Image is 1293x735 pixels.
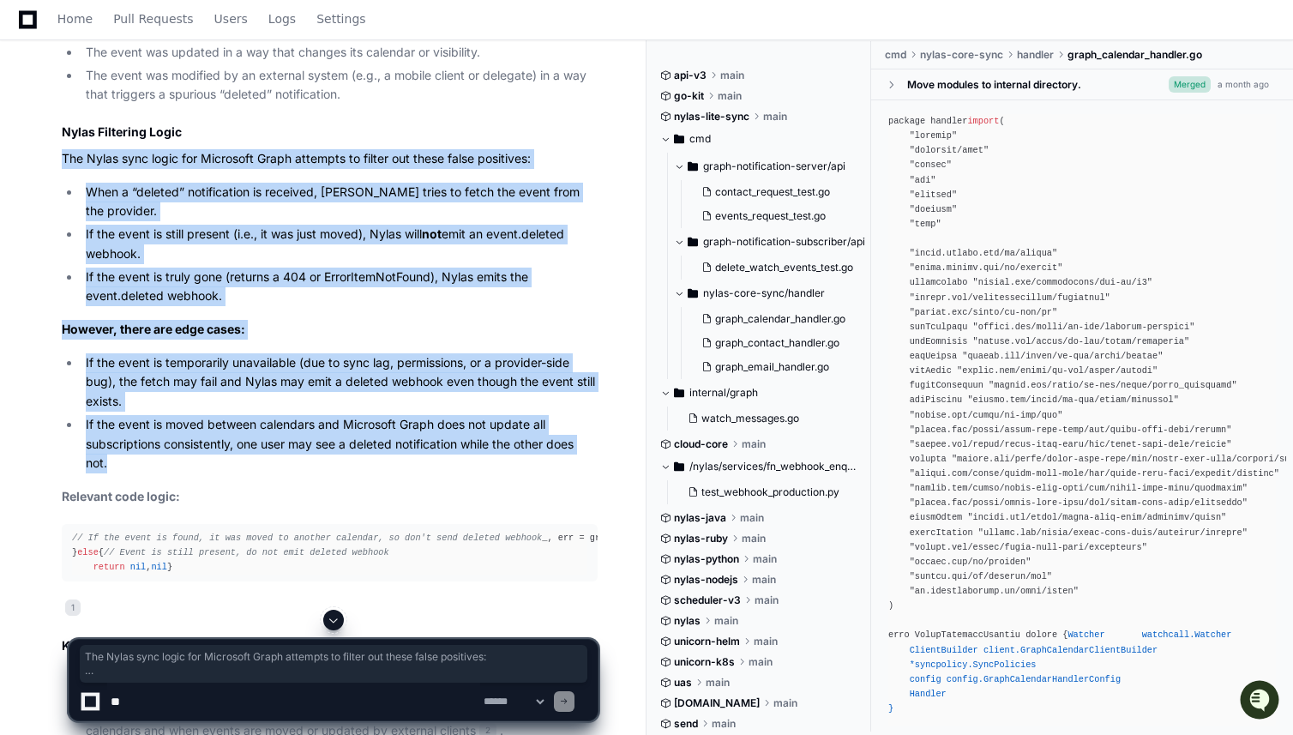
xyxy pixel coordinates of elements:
span: nylas-ruby [674,532,728,545]
strong: not [422,226,442,241]
span: nil [151,562,166,572]
span: nylas-lite-sync [674,110,749,124]
h3: Nylas Filtering Logic [62,124,598,141]
span: Users [214,14,248,24]
span: 1 [65,599,81,617]
span: nylas-nodejs [674,573,738,587]
span: go-kit [674,89,704,103]
button: nylas-core-sync/handler [674,280,865,307]
span: cloud-core [674,437,728,451]
span: // Event is still present, do not emit deleted webhook [104,547,389,557]
span: /nylas/services/fn_webhook_enqueue/test [689,460,858,473]
span: internal/graph [689,386,758,400]
svg: Directory [674,383,684,403]
button: internal/graph [660,379,858,407]
span: handler [1017,48,1054,62]
span: contact_request_test.go [715,185,830,199]
span: nil [130,562,146,572]
li: If the event is temporarily unavailable (due to sync lag, permissions, or a provider-side bug), t... [81,353,598,412]
p: The Nylas sync logic for Microsoft Graph attempts to filter out these false positives: [62,149,598,169]
span: main [742,437,766,451]
button: events_request_test.go [695,204,855,228]
span: graph_contact_handler.go [715,336,839,350]
svg: Directory [688,232,698,252]
a: Powered byPylon [121,179,207,193]
button: graph_contact_handler.go [695,331,855,355]
span: main [752,573,776,587]
iframe: Open customer support [1238,678,1284,725]
div: _, err = graphClient.GetEvent(ctx, uasGrant, [DOMAIN_NAME]) err != { ... } { , } [72,531,587,575]
button: graph_calendar_handler.go [695,307,855,331]
span: Home [57,14,93,24]
span: // If the event is found, it was moved to another calendar, so don't send deleted webhook [72,533,542,543]
span: import [967,116,999,126]
span: watch_messages.go [701,412,799,425]
span: cmd [689,132,711,146]
img: 1756235613930-3d25f9e4-fa56-45dd-b3ad-e072dfbd1548 [17,128,48,159]
button: /nylas/services/fn_webhook_enqueue/test [660,453,858,480]
li: The event was updated in a way that changes its calendar or visibility. [81,43,598,63]
span: Logs [268,14,296,24]
span: test_webhook_production.py [701,485,839,499]
span: main [720,69,744,82]
span: delete_watch_events_test.go [715,261,853,274]
button: delete_watch_events_test.go [695,256,855,280]
span: main [742,532,766,545]
span: Pylon [171,180,207,193]
span: nylas-core-sync/handler [703,286,825,300]
span: graph_calendar_handler.go [1067,48,1202,62]
div: a month ago [1218,78,1269,91]
span: cmd [885,48,906,62]
span: graph-notification-server/api [703,160,845,173]
button: test_webhook_production.py [681,480,848,504]
button: graph-notification-subscriber/api [674,228,865,256]
div: Welcome [17,69,312,96]
img: PlayerZero [17,17,51,51]
button: graph-notification-server/api [674,153,865,180]
span: main [755,593,779,607]
button: graph_email_handler.go [695,355,855,379]
svg: Directory [674,129,684,149]
span: events_request_test.go [715,209,826,223]
div: Move modules to internal directory. [907,78,1081,92]
div: We're available if you need us! [58,145,217,159]
span: Merged [1169,76,1211,93]
span: api-v3 [674,69,707,82]
svg: Directory [674,456,684,477]
span: Pull Requests [113,14,193,24]
li: If the event is still present (i.e., it was just moved), Nylas will emit an event.deleted webhook. [81,225,598,264]
li: If the event is moved between calendars and Microsoft Graph does not update all subscriptions con... [81,415,598,473]
li: If the event is truly gone (returns a 404 or ErrorItemNotFound), Nylas emits the event.deleted we... [81,268,598,307]
span: scheduler-v3 [674,593,741,607]
button: contact_request_test.go [695,180,855,204]
li: When a “deleted” notification is received, [PERSON_NAME] tries to fetch the event from the provider. [81,183,598,222]
button: Start new chat [292,133,312,154]
span: else [77,547,99,557]
strong: However, there are edge cases: [62,322,245,336]
div: Start new chat [58,128,281,145]
span: nylas-core-sync [920,48,1003,62]
span: main [763,110,787,124]
span: nylas-python [674,552,739,566]
span: graph_email_handler.go [715,360,829,374]
span: graph-notification-subscriber/api [703,235,865,249]
span: main [740,511,764,525]
button: watch_messages.go [681,407,848,431]
span: The Nylas sync logic for Microsoft Graph attempts to filter out these false positives: When a “de... [85,650,582,678]
span: main [718,89,742,103]
button: cmd [660,125,858,153]
span: main [753,552,777,566]
span: nylas-java [674,511,726,525]
svg: Directory [688,156,698,177]
span: graph_calendar_handler.go [715,312,845,326]
strong: Relevant code logic: [62,489,180,503]
span: return [93,562,125,572]
li: The event was modified by an external system (e.g., a mobile client or delegate) in a way that tr... [81,66,598,105]
span: Settings [316,14,365,24]
svg: Directory [688,283,698,304]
